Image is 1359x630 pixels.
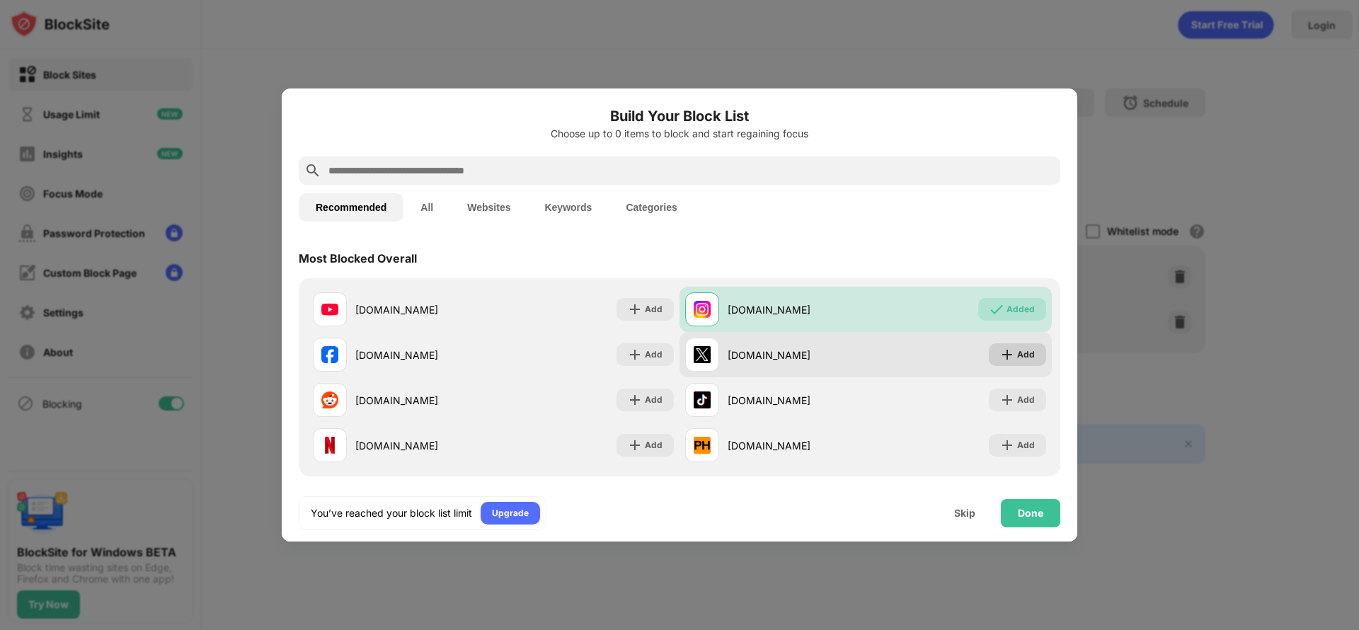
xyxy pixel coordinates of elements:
div: Done [1018,508,1043,519]
div: Choose up to 0 items to block and start regaining focus [299,128,1060,139]
img: favicons [321,437,338,454]
button: Categories [609,193,694,222]
img: favicons [321,301,338,318]
div: Add [1017,348,1035,362]
img: search.svg [304,162,321,179]
div: [DOMAIN_NAME] [355,393,493,408]
button: Recommended [299,193,403,222]
img: favicons [694,301,711,318]
div: Add [645,302,663,316]
div: Skip [954,508,975,519]
div: You’ve reached your block list limit [311,506,472,520]
div: Add [1017,438,1035,452]
div: [DOMAIN_NAME] [728,393,866,408]
button: Keywords [527,193,609,222]
img: favicons [694,346,711,363]
img: favicons [694,391,711,408]
div: Add [645,438,663,452]
img: favicons [321,346,338,363]
div: [DOMAIN_NAME] [728,438,866,453]
div: Upgrade [492,506,529,520]
h6: Build Your Block List [299,105,1060,127]
div: [DOMAIN_NAME] [355,302,493,317]
div: [DOMAIN_NAME] [728,302,866,317]
div: Add [1017,393,1035,407]
img: favicons [321,391,338,408]
div: Added [1007,302,1035,316]
div: [DOMAIN_NAME] [355,348,493,362]
div: Most Blocked Overall [299,251,417,265]
button: All [403,193,450,222]
button: Websites [450,193,527,222]
div: Add [645,348,663,362]
div: Add [645,393,663,407]
div: [DOMAIN_NAME] [728,348,866,362]
div: [DOMAIN_NAME] [355,438,493,453]
img: favicons [694,437,711,454]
